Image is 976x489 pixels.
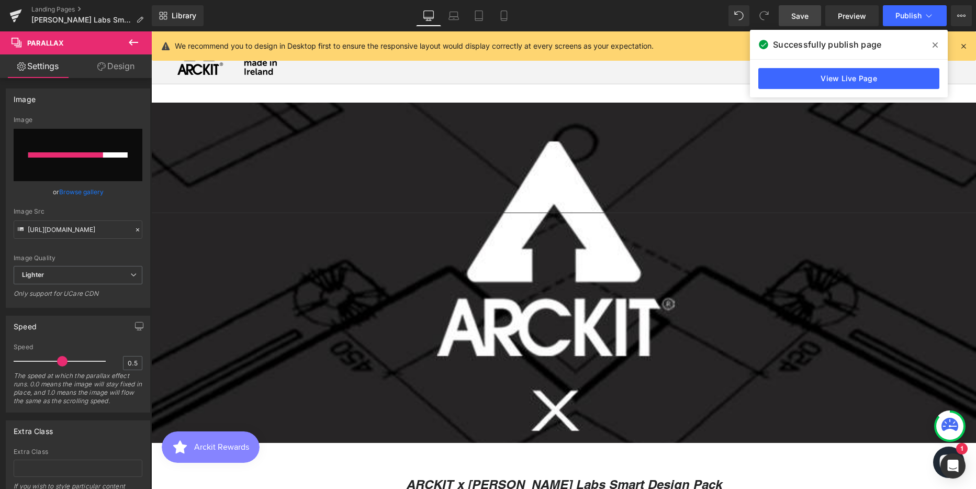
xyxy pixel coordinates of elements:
div: The speed at which the parallax effect runs. 0.0 means the image will stay fixed in place, and 1.... [14,372,142,412]
a: ShopShop [145,18,165,27]
a: Preview [825,5,879,26]
input: Link [14,220,142,239]
span: [PERSON_NAME] Labs Smart Design Pack [31,16,132,24]
a: Arckit Universe [187,18,243,27]
a: Search [765,18,776,29]
div: Speed [14,343,142,351]
button: Undo [728,5,749,26]
a: Tablet [466,5,491,26]
div: Open Intercom Messenger [940,453,966,479]
i: ARCKIT x [PERSON_NAME] Labs Smart Design Pack [255,446,570,460]
a: EducationEducation [265,18,302,27]
p: We recommend you to design in Desktop first to ensure the responsive layout would display correct... [175,40,654,52]
span: Library [172,11,196,20]
a: BlogBlog [380,18,398,27]
a: Design [78,54,154,78]
a: Desktop [416,5,441,26]
button: Redo [754,5,775,26]
a: Summer CampsSummer Camps [507,18,565,27]
a: Arckit ExperienceArckit Experience [420,18,485,27]
nav: Main navigation [145,17,565,30]
div: Image [14,89,36,104]
button: Publish [883,5,947,26]
a: Browse gallery [59,183,104,201]
a: Mobile [491,5,517,26]
div: Only support for UCare CDN [14,290,142,305]
img: Arckit-US [26,3,126,43]
button: More [951,5,972,26]
div: or [14,186,142,197]
iframe: Button to open loyalty program pop-up [10,400,108,431]
inbox-online-store-chat: Shopify online store chat [779,415,816,449]
div: Image [14,116,142,124]
a: Laptop [441,5,466,26]
a: New Library [152,5,204,26]
div: Extra Class [14,421,53,436]
span: Successfully publish page [773,38,881,51]
a: ResellersResellers [324,18,358,27]
b: Lighter [22,271,44,279]
span: Parallax [27,39,64,47]
span: Save [791,10,809,21]
div: Extra Class [14,448,142,455]
span: Publish [895,12,922,20]
div: Image Src [14,208,142,215]
a: View Live Page [758,68,939,89]
div: Image Quality [14,254,142,262]
a: Landing Pages [31,5,152,14]
div: Speed [14,316,37,331]
span: Preview [838,10,866,21]
a: Open cart [789,17,799,29]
